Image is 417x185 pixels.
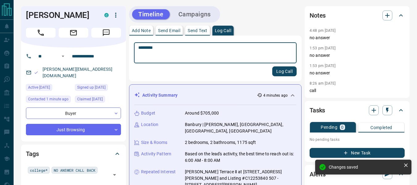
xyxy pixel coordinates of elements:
[26,146,121,161] div: Tags
[26,28,56,38] span: Call
[34,70,38,75] svg: Email Valid
[310,103,405,118] div: Tasks
[26,107,121,119] div: Buyer
[310,135,405,144] p: No pending tasks
[310,35,405,41] p: no answer
[370,125,392,130] p: Completed
[59,53,67,60] button: Open
[329,165,401,170] div: Changes saved
[141,151,171,157] p: Activity Pattern
[77,96,103,102] span: Claimed [DATE]
[310,11,326,20] h2: Notes
[28,84,50,90] span: Active [DATE]
[110,170,119,179] button: Open
[59,28,88,38] span: Email
[310,64,336,68] p: 1:53 pm [DATE]
[310,87,405,94] p: call
[75,84,121,93] div: Fri Jul 25 2025
[26,96,72,104] div: Mon Aug 18 2025
[310,52,405,59] p: no answer
[310,8,405,23] div: Notes
[185,121,296,134] p: Banbury | [PERSON_NAME], [GEOGRAPHIC_DATA], [GEOGRAPHIC_DATA], [GEOGRAPHIC_DATA]
[341,125,344,129] p: 0
[185,151,296,164] p: Based on the lead's activity, the best time to reach out is: 6:00 AM - 8:00 AM
[158,28,180,33] p: Send Email
[215,28,231,33] p: Log Call
[132,9,170,19] button: Timeline
[75,96,121,104] div: Fri Jul 25 2025
[263,93,288,98] p: 4 minutes ago
[310,46,336,50] p: 1:53 pm [DATE]
[310,70,405,76] p: no answer
[172,9,217,19] button: Campaigns
[310,81,336,86] p: 8:26 am [DATE]
[26,124,121,135] div: Just Browsing
[104,13,109,17] div: condos.ca
[141,139,168,146] p: Size & Rooms
[91,28,121,38] span: Message
[134,90,296,101] div: Activity Summary4 minutes ago
[43,67,112,78] a: [PERSON_NAME][EMAIL_ADDRESS][DOMAIN_NAME]
[188,28,207,33] p: Send Text
[141,121,158,128] p: Location
[54,167,95,173] span: NO ANSWER CALL BACK
[28,96,69,102] span: Contacted 1 minute ago
[310,105,325,115] h2: Tasks
[185,139,256,146] p: 2 bedrooms, 2 bathrooms, 1175 sqft
[310,28,336,33] p: 4:48 pm [DATE]
[26,10,95,20] h1: [PERSON_NAME]
[310,169,326,179] h2: Alerts
[26,149,39,159] h2: Tags
[142,92,177,99] p: Activity Summary
[141,110,155,116] p: Budget
[141,169,176,175] p: Repeated Interest
[310,167,405,182] div: Alerts
[321,125,337,129] p: Pending
[185,110,219,116] p: Around $705,000
[310,148,405,158] button: New Task
[26,84,72,93] div: Fri Aug 15 2025
[77,84,106,90] span: Signed up [DATE]
[132,28,151,33] p: Add Note
[30,167,48,173] span: college*
[272,66,297,76] button: Log Call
